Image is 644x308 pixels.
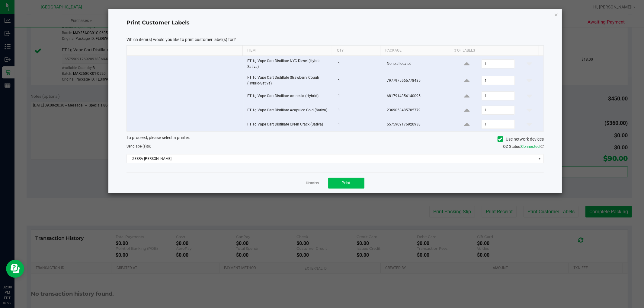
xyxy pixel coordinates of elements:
[342,180,351,185] span: Print
[127,144,151,148] span: Send to:
[498,136,544,142] label: Use network devices
[6,260,24,278] iframe: Resource center
[334,72,383,89] td: 1
[122,135,548,144] div: To proceed, please select a printer.
[383,89,453,103] td: 6817914354140095
[383,72,453,89] td: 7977975565778485
[334,56,383,72] td: 1
[449,46,538,56] th: # of labels
[244,103,334,117] td: FT 1g Vape Cart Distillate Acapulco Gold (Sativa)
[127,37,544,42] p: Which item(s) would you like to print customer label(s) for?
[380,46,449,56] th: Package
[244,89,334,103] td: FT 1g Vape Cart Distillate Amnesia (Hybrid)
[244,72,334,89] td: FT 1g Vape Cart Distillate Strawberry Cough (Hybrid-Sativa)
[127,154,536,163] span: ZEBRA-[PERSON_NAME]
[334,117,383,131] td: 1
[244,117,334,131] td: FT 1g Vape Cart Distillate Green Crack (Sativa)
[503,144,544,149] span: QZ Status:
[521,144,540,149] span: Connected
[306,181,319,186] a: Dismiss
[242,46,332,56] th: Item
[135,144,147,148] span: label(s)
[334,89,383,103] td: 1
[244,56,334,72] td: FT 1g Vape Cart Distillate NYC Diesel (Hybrid-Sativa)
[328,178,364,189] button: Print
[127,19,544,27] h4: Print Customer Labels
[383,103,453,117] td: 2369053485705779
[332,46,380,56] th: Qty
[383,117,453,131] td: 6575909176920938
[334,103,383,117] td: 1
[383,56,453,72] td: None allocated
